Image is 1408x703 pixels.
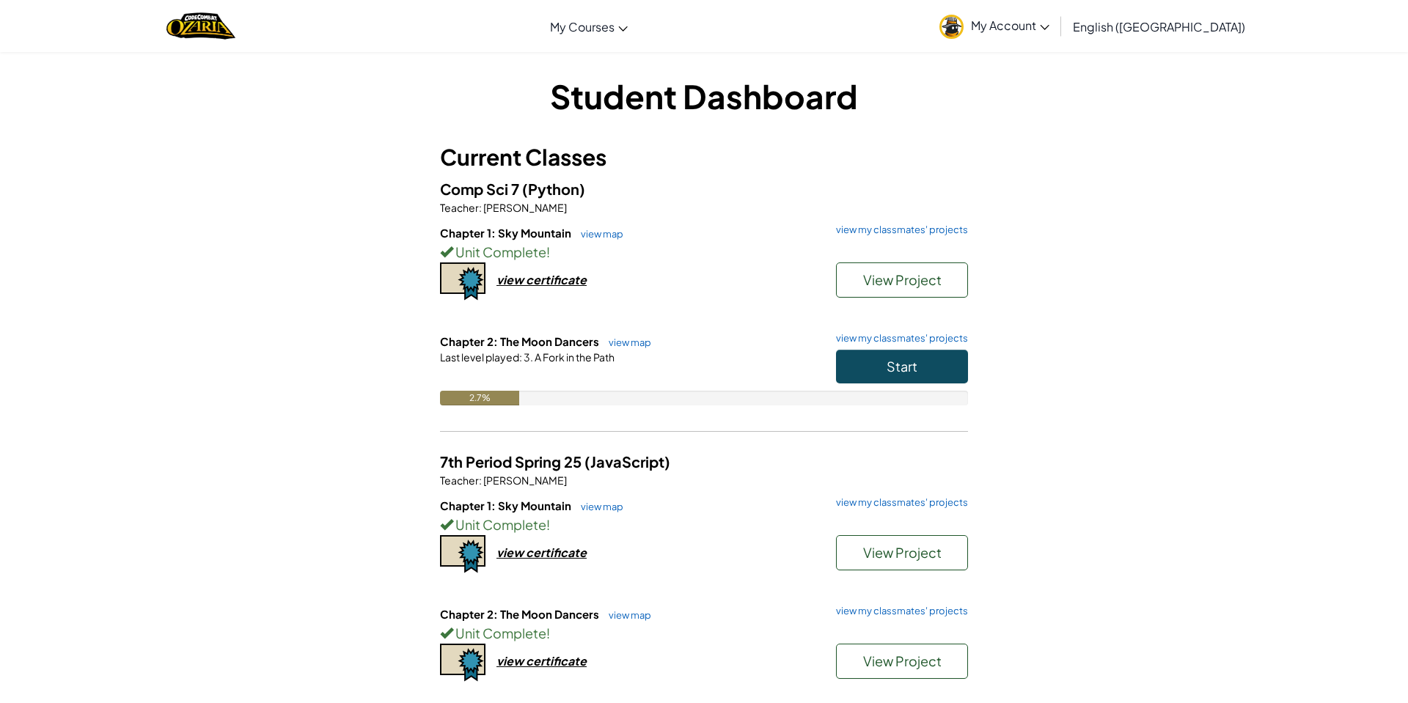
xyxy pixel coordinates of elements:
span: Unit Complete [453,516,546,533]
span: My Courses [550,19,615,34]
a: view my classmates' projects [829,498,968,507]
button: View Project [836,535,968,570]
span: Chapter 2: The Moon Dancers [440,607,601,621]
a: view certificate [440,653,587,669]
a: view map [573,501,623,512]
span: ! [546,243,550,260]
span: Unit Complete [453,243,546,260]
span: : [479,474,482,487]
span: : [479,201,482,214]
div: view certificate [496,545,587,560]
img: avatar [939,15,964,39]
span: Teacher [440,201,479,214]
span: View Project [863,544,942,561]
span: Unit Complete [453,625,546,641]
span: Chapter 1: Sky Mountain [440,226,573,240]
span: 3. [522,350,533,364]
span: Teacher [440,474,479,487]
span: Chapter 1: Sky Mountain [440,498,573,512]
span: [PERSON_NAME] [482,474,567,487]
span: (JavaScript) [584,452,670,471]
span: My Account [971,18,1049,33]
button: View Project [836,262,968,298]
span: English ([GEOGRAPHIC_DATA]) [1073,19,1245,34]
a: English ([GEOGRAPHIC_DATA]) [1066,7,1253,46]
img: certificate-icon.png [440,262,485,301]
span: Start [887,358,917,375]
span: A Fork in the Path [533,350,615,364]
a: Ozaria by CodeCombat logo [166,11,235,41]
img: certificate-icon.png [440,535,485,573]
button: Start [836,350,968,383]
div: view certificate [496,272,587,287]
h1: Student Dashboard [440,73,968,119]
span: View Project [863,271,942,288]
div: view certificate [496,653,587,669]
span: (Python) [522,180,585,198]
span: ! [546,516,550,533]
button: View Project [836,644,968,679]
a: view map [573,228,623,240]
a: My Account [932,3,1057,49]
a: view my classmates' projects [829,606,968,616]
h3: Current Classes [440,141,968,174]
span: Comp Sci 7 [440,180,522,198]
span: : [519,350,522,364]
span: ! [546,625,550,641]
span: View Project [863,652,942,669]
a: view my classmates' projects [829,334,968,343]
a: My Courses [543,7,635,46]
span: [PERSON_NAME] [482,201,567,214]
a: view my classmates' projects [829,225,968,235]
a: view map [601,336,651,348]
span: 7th Period Spring 25 [440,452,584,471]
a: view map [601,609,651,621]
a: view certificate [440,272,587,287]
span: Chapter 2: The Moon Dancers [440,334,601,348]
img: certificate-icon.png [440,644,485,682]
img: Home [166,11,235,41]
span: Last level played [440,350,519,364]
div: 2.7% [440,391,519,405]
a: view certificate [440,545,587,560]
